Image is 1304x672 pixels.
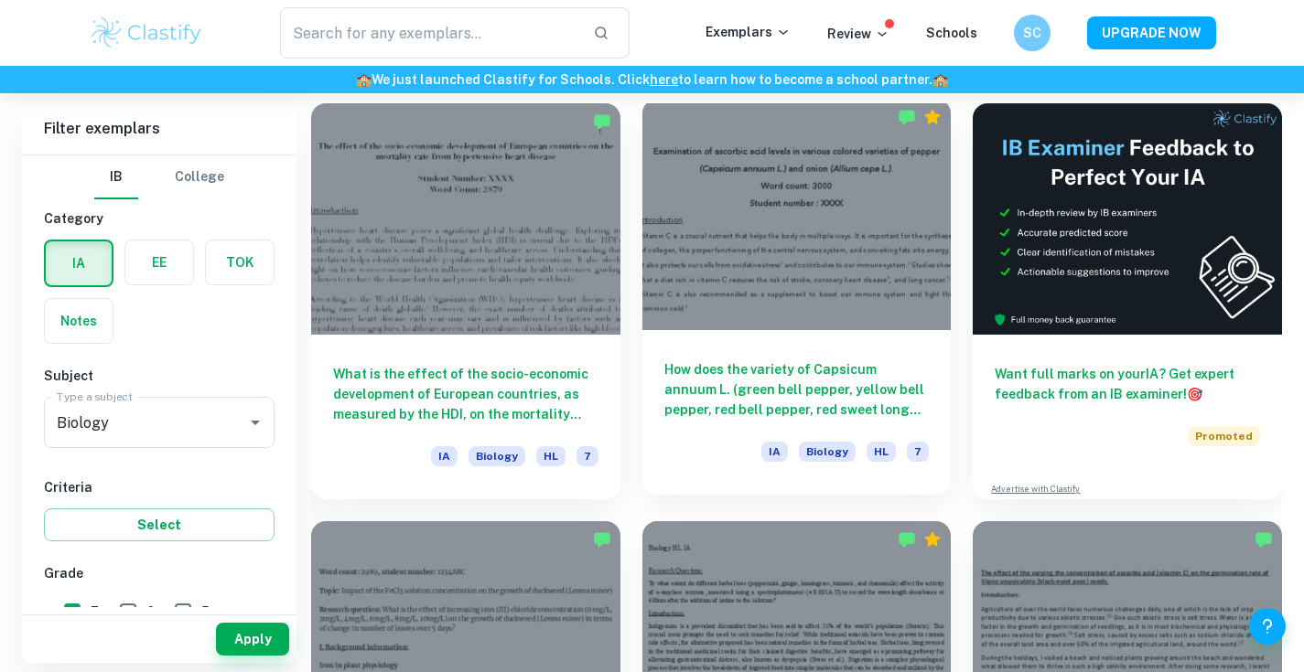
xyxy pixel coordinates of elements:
[706,22,791,42] p: Exemplars
[4,69,1300,90] h6: We just launched Clastify for Schools. Click to learn how to become a school partner.
[577,446,598,466] span: 7
[89,15,205,51] img: Clastify logo
[923,530,942,549] div: Premium
[242,410,268,435] button: Open
[898,530,916,549] img: Marked
[1249,608,1286,645] button: Help and Feedback
[593,530,611,549] img: Marked
[926,26,977,40] a: Schools
[995,364,1260,404] h6: Want full marks on your IA ? Get expert feedback from an IB examiner!
[1255,530,1273,549] img: Marked
[94,155,138,199] button: IB
[1187,387,1202,401] span: 🎯
[280,7,579,59] input: Search for any exemplars...
[175,155,224,199] button: College
[44,563,275,583] h6: Grade
[45,299,113,343] button: Notes
[206,240,274,284] button: TOK
[593,112,611,131] img: Marked
[91,602,99,622] span: 7
[46,241,112,285] button: IA
[44,366,275,386] h6: Subject
[1021,23,1042,43] h6: SC
[125,240,193,284] button: EE
[94,155,224,199] div: Filter type choice
[973,103,1282,335] img: Thumbnail
[932,72,948,87] span: 🏫
[44,208,275,229] h6: Category
[216,623,289,656] button: Apply
[923,108,942,126] div: Premium
[57,389,133,404] label: Type a subject
[1014,15,1051,51] button: SC
[1188,426,1260,446] span: Promoted
[991,483,1080,496] a: Advertise with Clastify
[907,442,929,462] span: 7
[650,72,678,87] a: here
[898,108,916,126] img: Marked
[22,103,296,155] h6: Filter exemplars
[827,24,889,44] p: Review
[44,477,275,497] h6: Criteria
[201,602,210,622] span: 5
[799,442,856,462] span: Biology
[311,103,620,499] a: What is the effect of the socio-economic development of European countries, as measured by the HD...
[146,602,155,622] span: 6
[431,446,458,466] span: IA
[536,446,566,466] span: HL
[333,364,598,424] h6: What is the effect of the socio-economic development of European countries, as measured by the HD...
[1087,16,1216,49] button: UPGRADE NOW
[973,103,1282,499] a: Want full marks on yourIA? Get expert feedback from an IB examiner!PromotedAdvertise with Clastify
[664,359,930,420] h6: How does the variety of Capsicum annuum L. (green bell pepper, yellow bell pepper, red bell peppe...
[356,72,372,87] span: 🏫
[761,442,788,462] span: IA
[867,442,896,462] span: HL
[469,446,525,466] span: Biology
[642,103,952,499] a: How does the variety of Capsicum annuum L. (green bell pepper, yellow bell pepper, red bell peppe...
[44,508,275,541] button: Select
